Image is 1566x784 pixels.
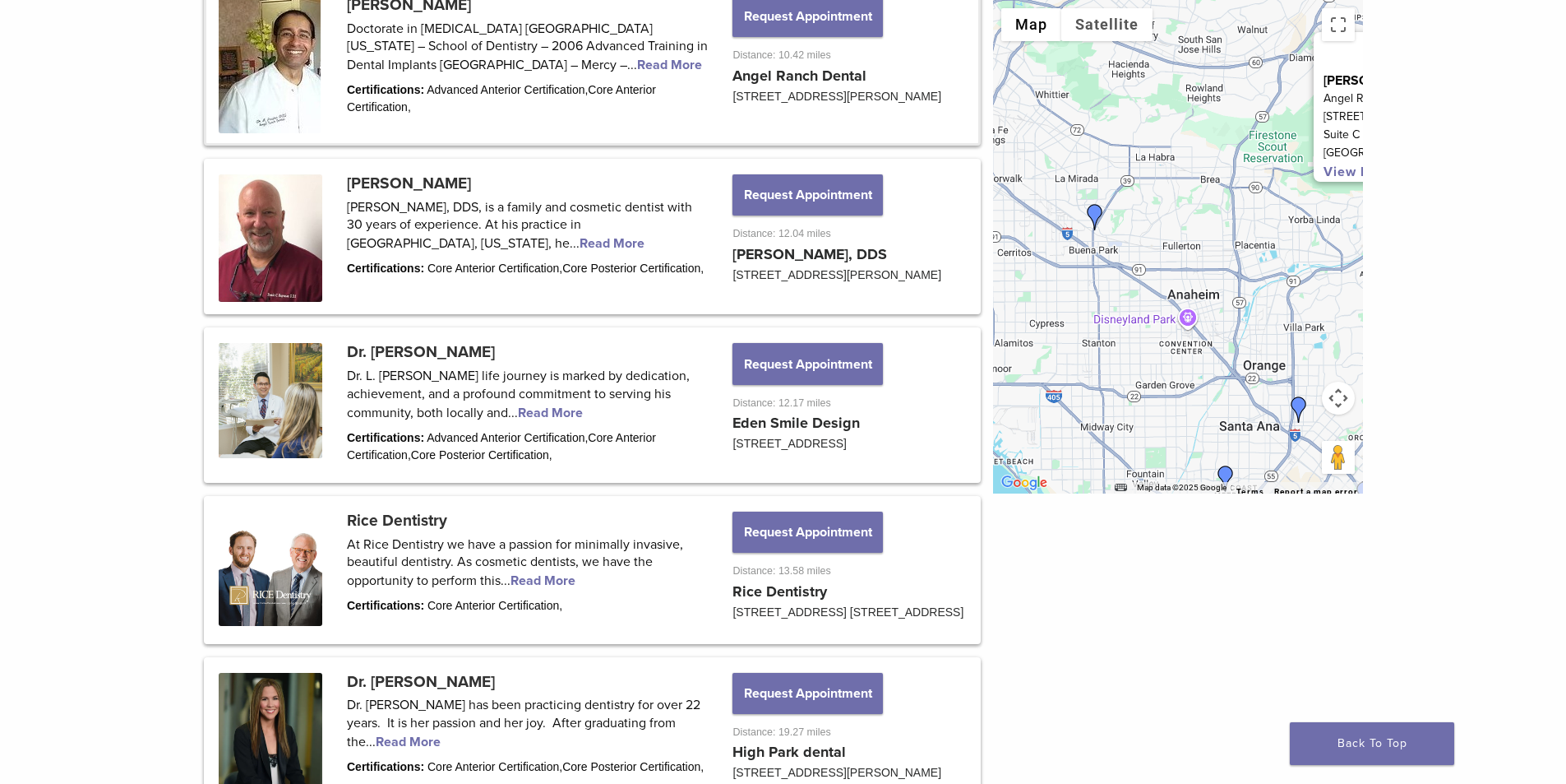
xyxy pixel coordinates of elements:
button: Request Appointment [732,673,882,714]
a: Report a map error [1274,487,1358,496]
button: Show street map [1001,8,1061,41]
button: Request Appointment [732,343,882,384]
button: Toggle fullscreen view [1322,8,1355,41]
p: [GEOGRAPHIC_DATA] [1323,144,1434,162]
a: Open this area in Google Maps (opens a new window) [997,472,1051,494]
button: Show satellite imagery [1061,8,1153,41]
p: [PERSON_NAME] [1323,72,1434,90]
a: Back To Top [1290,722,1454,765]
button: Keyboard shortcuts [1115,482,1126,494]
div: Dr. Henry Chung [1082,204,1108,230]
p: [STREET_ADDRESS] [1323,108,1434,126]
a: View location [1323,164,1414,180]
div: Dr. Eddie Kao [1286,397,1312,423]
a: Terms (opens in new tab) [1236,487,1264,497]
button: Drag Pegman onto the map to open Street View [1322,441,1355,474]
img: Google [997,472,1051,494]
button: Request Appointment [732,174,882,216]
div: Dr. Rajeev Prasher [1360,191,1387,217]
button: Map camera controls [1322,382,1355,415]
div: Dr. Randy Fong [1213,466,1239,492]
span: Map data ©2025 Google [1137,483,1226,492]
div: Dr. Frank Raymer [1351,481,1378,508]
p: Angel Ranch Dental [1323,90,1434,108]
button: Request Appointment [732,512,882,553]
p: Suite C [1323,126,1434,144]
